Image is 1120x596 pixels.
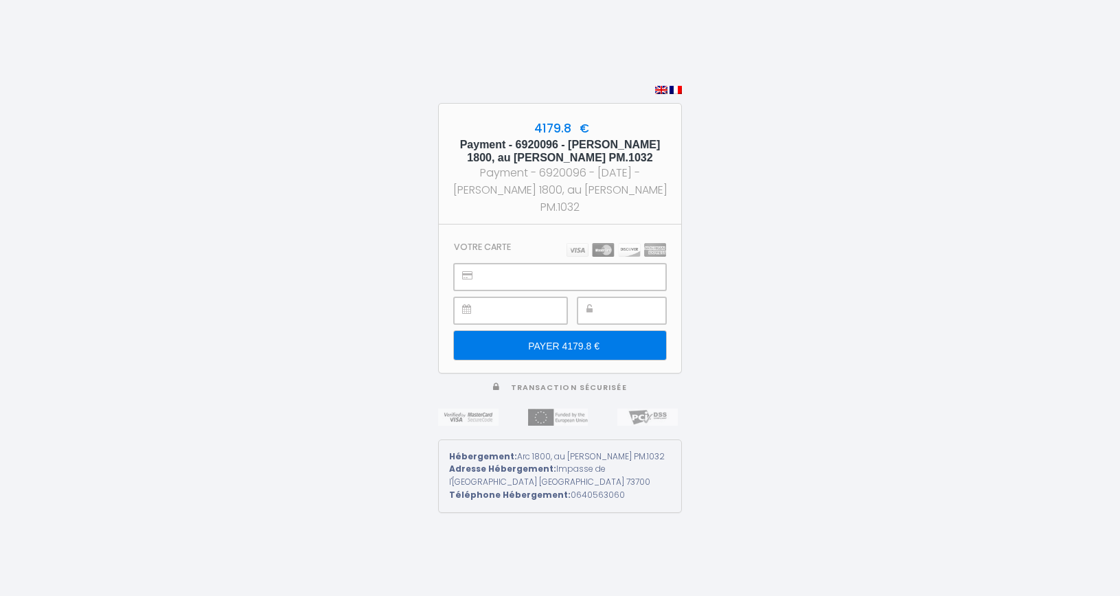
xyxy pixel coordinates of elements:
iframe: Secure payment input frame [608,298,665,323]
iframe: Secure payment input frame [485,264,665,290]
img: fr.png [670,86,682,94]
div: Payment - 6920096 - [DATE] - [PERSON_NAME] 1800, au [PERSON_NAME] PM.1032 [451,164,669,216]
div: 0640563060 [449,489,671,502]
strong: Téléphone Hébergement: [449,489,571,501]
span: Transaction sécurisée [511,382,627,393]
img: carts.png [567,243,666,257]
img: en.png [655,86,667,94]
strong: Adresse Hébergement: [449,463,556,474]
strong: Hébergement: [449,450,517,462]
input: PAYER 4179.8 € [454,331,666,360]
h5: Payment - 6920096 - [PERSON_NAME] 1800, au [PERSON_NAME] PM.1032 [451,138,669,164]
span: 4179.8 € [531,120,589,137]
div: Arc 1800, au [PERSON_NAME] PM.1032 [449,450,671,463]
h3: Votre carte [454,242,511,252]
div: Impasse de l'[GEOGRAPHIC_DATA] [GEOGRAPHIC_DATA] 73700 [449,463,671,489]
iframe: Secure payment input frame [485,298,567,323]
